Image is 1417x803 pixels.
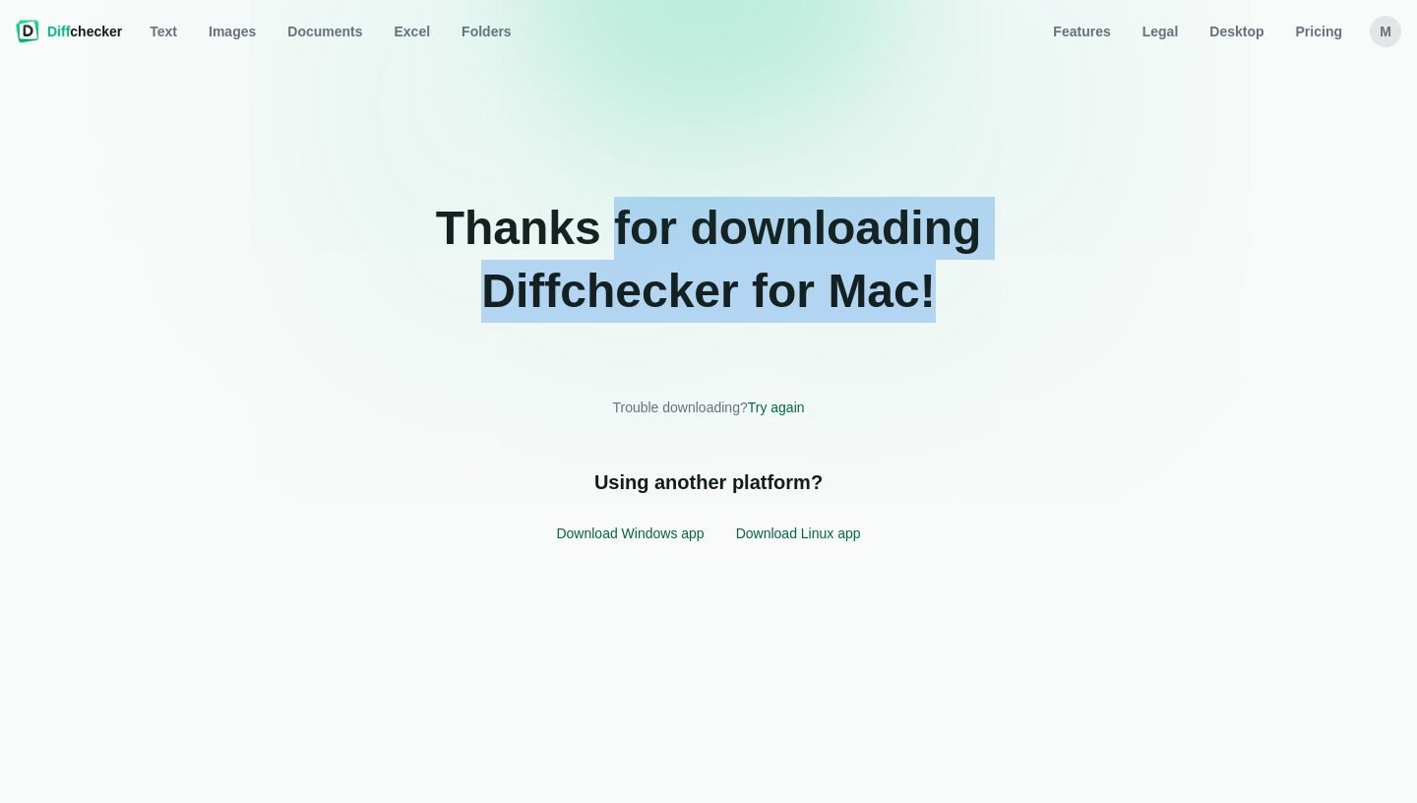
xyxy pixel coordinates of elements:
[1205,22,1267,41] span: Desktop
[146,22,181,41] span: Text
[458,22,516,41] span: Folders
[283,22,366,41] span: Documents
[450,16,524,47] button: Folders
[1292,22,1346,41] span: Pricing
[736,525,861,541] a: Download linux app
[47,22,122,41] span: checker
[197,16,268,47] a: Images
[1370,16,1401,47] button: m
[1131,16,1191,47] a: Legal
[1284,16,1354,47] a: Pricing
[205,22,260,41] span: Images
[391,22,435,41] span: Excel
[16,16,122,47] a: Diffchecker
[801,525,833,541] span: linux
[16,20,39,43] img: Diffchecker logo
[47,24,70,39] span: Diff
[364,197,1053,346] h2: Thanks for downloading Diffchecker for !
[1049,22,1114,41] span: Features
[138,16,189,47] a: Text
[556,525,704,541] a: Download windows app
[828,265,919,317] span: mac
[1198,16,1275,47] a: Desktop
[612,400,747,415] span: Trouble downloading?
[1139,22,1183,41] span: Legal
[144,468,1273,512] h2: Using another platform?
[622,525,678,541] span: windows
[276,16,374,47] a: Documents
[383,16,443,47] a: Excel
[1041,16,1122,47] a: Features
[748,400,805,415] a: Try again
